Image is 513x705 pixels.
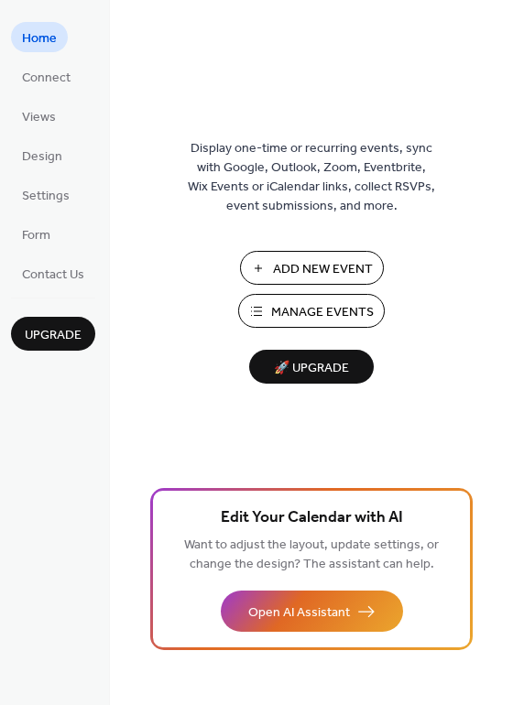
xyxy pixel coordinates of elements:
[22,108,56,127] span: Views
[240,251,384,285] button: Add New Event
[11,22,68,52] a: Home
[11,61,82,92] a: Connect
[221,591,403,632] button: Open AI Assistant
[248,603,350,623] span: Open AI Assistant
[184,533,439,577] span: Want to adjust the layout, update settings, or change the design? The assistant can help.
[11,219,61,249] a: Form
[22,187,70,206] span: Settings
[22,266,84,285] span: Contact Us
[22,226,50,245] span: Form
[260,356,363,381] span: 🚀 Upgrade
[11,258,95,288] a: Contact Us
[11,140,73,170] a: Design
[249,350,374,384] button: 🚀 Upgrade
[271,303,374,322] span: Manage Events
[273,260,373,279] span: Add New Event
[221,505,403,531] span: Edit Your Calendar with AI
[188,139,435,216] span: Display one-time or recurring events, sync with Google, Outlook, Zoom, Eventbrite, Wix Events or ...
[11,317,95,351] button: Upgrade
[238,294,385,328] button: Manage Events
[22,147,62,167] span: Design
[11,179,81,210] a: Settings
[25,326,82,345] span: Upgrade
[22,69,71,88] span: Connect
[11,101,67,131] a: Views
[22,29,57,49] span: Home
